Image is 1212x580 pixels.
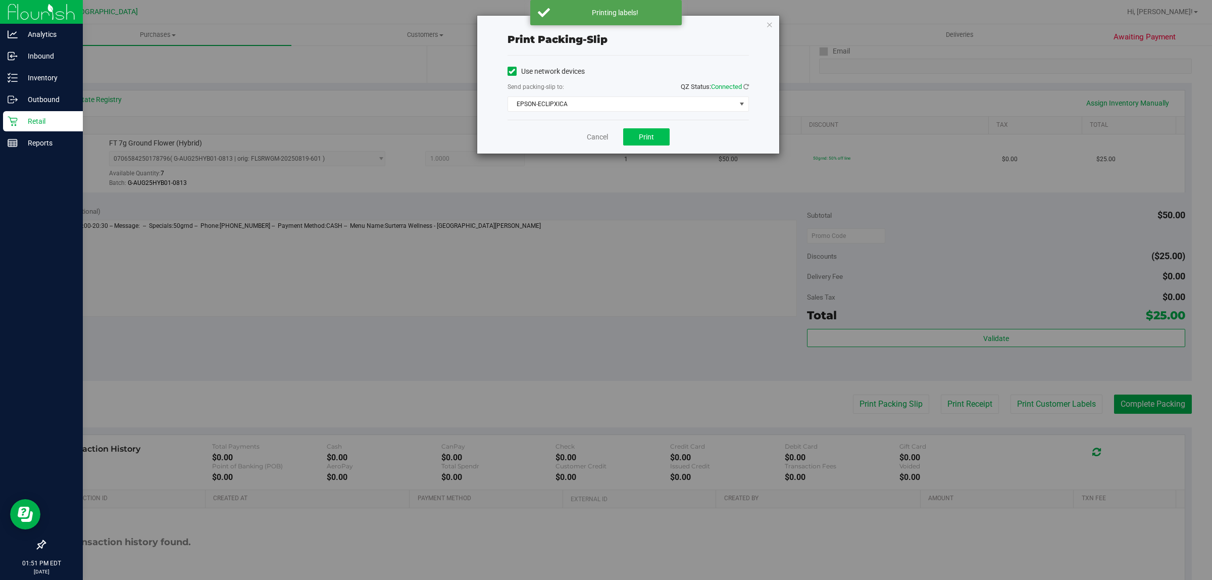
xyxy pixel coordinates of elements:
[18,115,78,127] p: Retail
[508,97,736,111] span: EPSON-ECLIPXICA
[5,559,78,568] p: 01:51 PM EDT
[508,66,585,77] label: Use network devices
[639,133,654,141] span: Print
[5,568,78,575] p: [DATE]
[10,499,40,529] iframe: Resource center
[8,51,18,61] inline-svg: Inbound
[8,94,18,105] inline-svg: Outbound
[711,83,742,90] span: Connected
[587,132,608,142] a: Cancel
[8,29,18,39] inline-svg: Analytics
[508,82,564,91] label: Send packing-slip to:
[681,83,749,90] span: QZ Status:
[555,8,674,18] div: Printing labels!
[623,128,670,146] button: Print
[8,116,18,126] inline-svg: Retail
[508,33,608,45] span: Print packing-slip
[18,137,78,149] p: Reports
[8,138,18,148] inline-svg: Reports
[18,72,78,84] p: Inventory
[18,93,78,106] p: Outbound
[8,73,18,83] inline-svg: Inventory
[735,97,748,111] span: select
[18,28,78,40] p: Analytics
[18,50,78,62] p: Inbound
